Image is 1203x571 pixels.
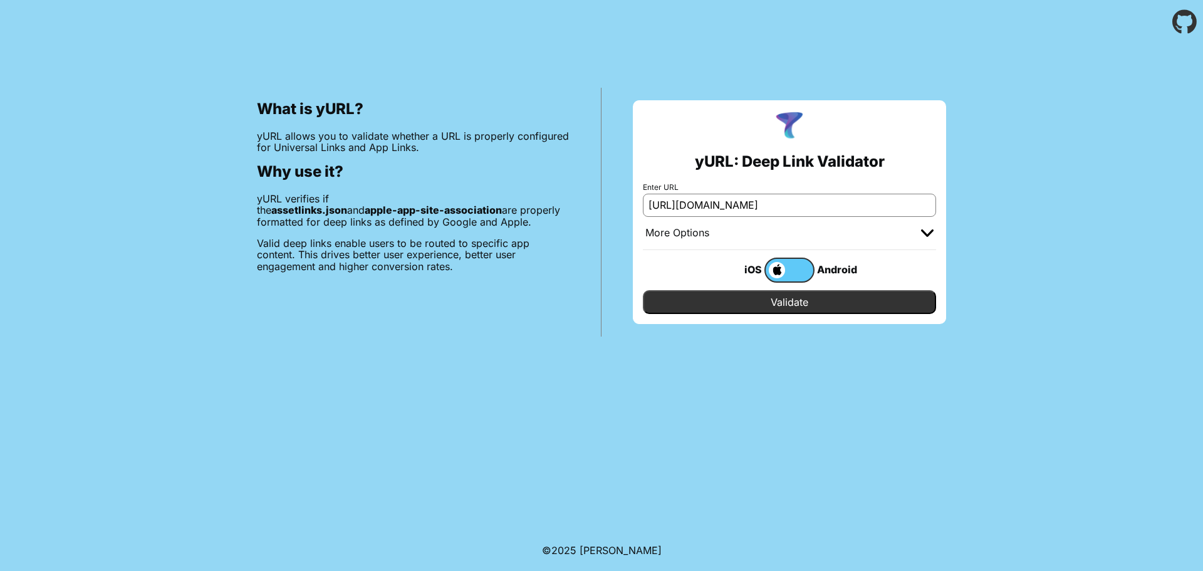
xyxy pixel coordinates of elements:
input: e.g. https://app.chayev.com/xyx [643,194,936,216]
b: apple-app-site-association [365,204,502,216]
h2: What is yURL? [257,100,570,118]
footer: © [542,530,662,571]
p: Valid deep links enable users to be routed to specific app content. This drives better user exper... [257,238,570,272]
img: chevron [921,229,934,237]
a: Michael Ibragimchayev's Personal Site [580,544,662,557]
div: Android [815,261,865,278]
div: iOS [714,261,764,278]
span: 2025 [551,544,576,557]
label: Enter URL [643,183,936,192]
p: yURL verifies if the and are properly formatted for deep links as defined by Google and Apple. [257,193,570,228]
b: assetlinks.json [271,204,347,216]
img: yURL Logo [773,110,806,143]
h2: Why use it? [257,163,570,181]
p: yURL allows you to validate whether a URL is properly configured for Universal Links and App Links. [257,130,570,154]
h2: yURL: Deep Link Validator [695,153,885,170]
input: Validate [643,290,936,314]
div: More Options [645,227,709,239]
